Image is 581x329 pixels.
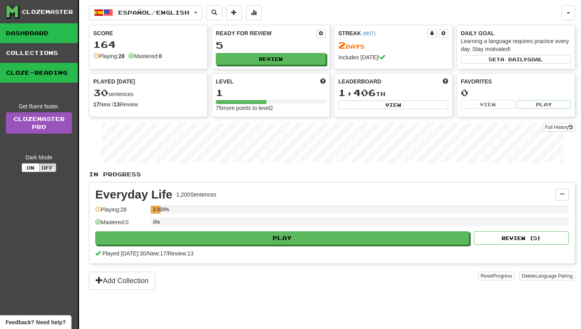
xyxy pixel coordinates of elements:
[6,153,72,161] div: Dark Mode
[461,78,571,85] div: Favorites
[118,9,189,16] span: Español / English
[517,100,571,109] button: Play
[93,29,203,37] div: Score
[543,123,575,132] button: Full History
[246,5,262,20] button: More stats
[93,87,108,98] span: 30
[22,163,39,172] button: On
[461,88,571,98] div: 0
[500,57,527,62] span: a daily
[95,189,172,200] div: Everyday Life
[95,218,147,231] div: Mastered: 0
[474,231,569,245] button: Review (5)
[146,250,147,257] span: /
[338,53,448,61] div: Includes [DATE]!
[166,250,168,257] span: /
[93,88,203,98] div: sentences
[338,29,427,37] div: Streak
[22,8,73,16] div: Clozemaster
[93,78,135,85] span: Played [DATE]
[461,100,515,109] button: View
[338,40,346,51] span: 2
[338,78,381,85] span: Leaderboard
[168,250,193,257] span: Review: 13
[216,53,326,65] button: Review
[93,100,203,108] div: New / Review
[443,78,448,85] span: This week in points, UTC
[338,87,376,98] span: 1,406
[176,191,216,199] div: 1,200 Sentences
[226,5,242,20] button: Add sentence to collection
[6,112,72,134] a: ClozemasterPro
[362,31,375,36] a: (MST)
[113,101,120,108] strong: 13
[461,37,571,53] div: Learning a language requires practice every day. Stay motivated!
[147,250,166,257] span: New: 17
[338,88,448,98] div: th
[153,206,160,214] div: 2.333%
[206,5,222,20] button: Search sentences
[95,231,469,245] button: Play
[320,78,326,85] span: Score more points to level up
[338,100,448,109] button: View
[519,272,575,280] button: DeleteLanguage Pairing
[89,170,575,178] p: In Progress
[338,40,448,51] div: Day s
[461,55,571,64] button: Seta dailygoal
[159,53,162,59] strong: 0
[128,52,162,60] div: Mastered:
[6,102,72,110] div: Get fluent faster.
[478,272,514,280] button: ResetProgress
[216,78,234,85] span: Level
[216,88,326,98] div: 1
[461,29,571,37] div: Daily Goal
[119,53,125,59] strong: 28
[216,104,326,112] div: 75 more points to level 2
[89,5,202,20] button: Español/English
[93,101,100,108] strong: 17
[216,40,326,50] div: 5
[6,318,66,326] span: Open feedback widget
[89,272,155,290] button: Add Collection
[93,52,124,60] div: Playing:
[39,163,56,172] button: Off
[93,40,203,49] div: 164
[95,206,147,219] div: Playing: 28
[493,273,512,279] span: Progress
[216,29,316,37] div: Ready for Review
[536,273,573,279] span: Language Pairing
[102,250,146,257] span: Played [DATE]: 30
